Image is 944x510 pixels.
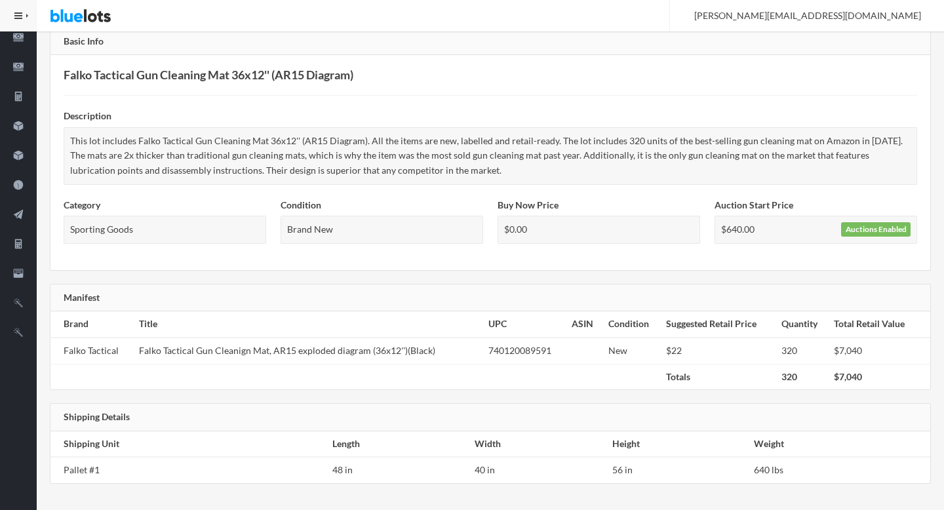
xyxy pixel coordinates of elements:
[666,371,690,382] b: Totals
[50,284,930,312] div: Manifest
[749,457,930,483] td: 640 lbs
[64,216,266,244] div: Sporting Goods
[607,431,749,458] th: Height
[469,431,606,458] th: Width
[566,311,603,338] th: ASIN
[483,338,566,364] td: 740120089591
[64,68,917,82] h3: Falko Tactical Gun Cleaning Mat 36x12'' (AR15 Diagram)
[50,404,930,431] div: Shipping Details
[834,371,862,382] b: $7,040
[829,311,930,338] th: Total Retail Value
[661,311,776,338] th: Suggested Retail Price
[64,198,100,213] label: Category
[776,311,829,338] th: Quantity
[50,28,930,56] div: Basic Info
[64,109,111,124] label: Description
[715,216,917,244] div: $640.00
[498,198,559,213] label: Buy Now Price
[469,457,606,483] td: 40 in
[64,127,917,185] div: This lot includes Falko Tactical Gun Cleaning Mat 36x12'' (AR15 Diagram). All the items are new, ...
[781,371,797,382] b: 320
[50,338,134,364] td: Falko Tactical
[50,311,134,338] th: Brand
[715,198,793,213] label: Auction Start Price
[281,198,321,213] label: Condition
[749,431,930,458] th: Weight
[776,338,829,364] td: 320
[603,338,661,364] td: New
[498,216,700,244] div: $0.00
[680,10,921,21] span: [PERSON_NAME][EMAIL_ADDRESS][DOMAIN_NAME]
[134,338,482,364] td: Falko Tactical Gun Cleanign Mat, AR15 exploded diagram (36x12'')(Black)
[134,311,482,338] th: Title
[603,311,661,338] th: Condition
[327,457,469,483] td: 48 in
[841,222,911,237] div: Auctions Enabled
[607,457,749,483] td: 56 in
[327,431,469,458] th: Length
[50,431,327,458] th: Shipping Unit
[281,216,483,244] div: Brand New
[829,338,930,364] td: $7,040
[661,338,776,364] td: $22
[483,311,566,338] th: UPC
[50,457,327,483] td: Pallet #1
